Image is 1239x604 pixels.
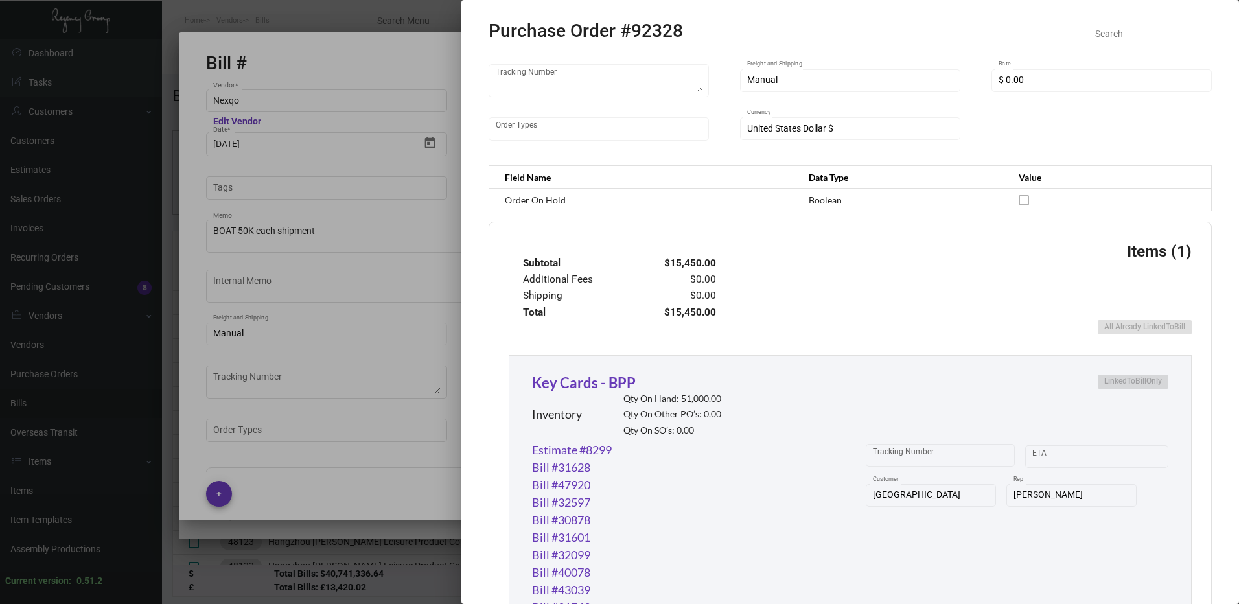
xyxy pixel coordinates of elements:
th: Field Name [489,166,796,189]
a: Bill #32099 [532,546,590,564]
span: Boolean [809,194,842,205]
a: Bill #31601 [532,529,590,546]
a: Estimate #8299 [532,441,612,459]
td: $0.00 [634,288,717,304]
td: $0.00 [634,272,717,288]
h3: Items (1) [1127,242,1192,261]
button: LinkedToBillOnly [1098,375,1168,389]
a: Bill #40078 [532,564,590,581]
h2: Purchase Order #92328 [489,20,683,42]
td: $15,450.00 [634,305,717,321]
td: Additional Fees [522,272,634,288]
a: Bill #47920 [532,476,590,494]
td: Subtotal [522,255,634,272]
h2: Qty On SO’s: 0.00 [623,425,721,436]
td: Total [522,305,634,321]
a: Bill #31628 [532,459,590,476]
a: Bill #32597 [532,494,590,511]
th: Data Type [796,166,1006,189]
input: Start date [1032,451,1072,461]
div: Current version: [5,574,71,588]
span: Manual [747,75,778,85]
h2: Inventory [532,408,582,422]
a: Key Cards - BPP [532,374,636,391]
button: All Already LinkedToBill [1098,320,1192,334]
a: Bill #30878 [532,511,590,529]
th: Value [1006,166,1212,189]
h2: Qty On Other PO’s: 0.00 [623,409,721,420]
span: Order On Hold [505,194,566,205]
div: 0.51.2 [76,574,102,588]
td: $15,450.00 [634,255,717,272]
span: Linked To Bill Only [1104,376,1162,387]
td: Shipping [522,288,634,304]
h2: Qty On Hand: 51,000.00 [623,393,721,404]
a: Bill #43039 [532,581,590,599]
span: All Already Linked To Bill [1104,321,1185,332]
input: End date [1083,451,1146,461]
